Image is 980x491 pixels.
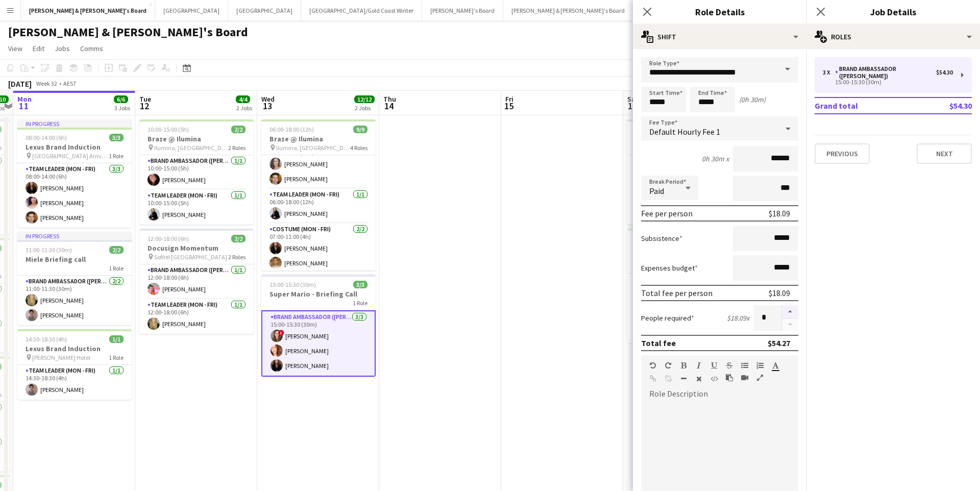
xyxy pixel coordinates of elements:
span: 3/3 [353,281,367,288]
span: 11:00-11:30 (30m) [26,246,72,254]
app-card-role: Team Leader (Mon - Fri)1/110:00-15:00 (5h)[PERSON_NAME] [139,190,254,225]
label: People required [641,313,694,323]
app-job-card: 16:00-20:00 (4h)2/2Rabbitohs v Eels - Swings Activation [GEOGRAPHIC_DATA]2 RolesBrand Ambassador ... [627,229,742,343]
app-card-role: Brand Ambassador ([PERSON_NAME])2/211:00-11:30 (30m)[PERSON_NAME][PERSON_NAME] [17,276,132,325]
span: Ilumina, [GEOGRAPHIC_DATA] [276,144,350,152]
span: Tue [139,94,151,104]
div: Roles [806,24,980,49]
div: $18.09 [769,288,790,298]
button: [GEOGRAPHIC_DATA] [155,1,228,20]
button: [GEOGRAPHIC_DATA]/Gold Coast Winter [301,1,422,20]
span: 2 Roles [228,253,246,261]
span: 2/2 [231,126,246,133]
button: Paste as plain text [726,374,733,382]
app-job-card: In progress08:00-14:00 (6h)3/3Lexus Brand Induction [GEOGRAPHIC_DATA] Arrivals1 RoleTeam Leader (... [17,119,132,228]
span: 14:30-18:30 (4h) [26,335,67,343]
span: 2/2 [109,246,124,254]
a: View [4,42,27,55]
h3: Braze @ Ilumina [261,134,376,143]
span: 4 Roles [350,144,367,152]
h3: Rabbitohs v Eels - Swings Activation [627,243,742,262]
button: Strikethrough [726,361,733,370]
app-job-card: 12:00-18:00 (6h)2/2Docusign Momentum Sofitel [GEOGRAPHIC_DATA]2 RolesBrand Ambassador ([PERSON_NA... [139,229,254,334]
label: Subsistence [641,234,682,243]
div: Fee per person [641,208,693,218]
div: (0h 30m) [739,95,766,104]
div: In progress [17,232,132,240]
span: 14 [382,100,396,112]
div: Total fee per person [641,288,713,298]
span: 06:00-18:00 (12h) [269,126,314,133]
div: AEST [63,80,77,87]
h3: Braze @ Ilumina [139,134,254,143]
span: [GEOGRAPHIC_DATA] Arrivals [32,152,109,160]
label: Expenses budget [641,263,698,273]
button: Redo [665,361,672,370]
app-job-card: In progress11:00-11:30 (30m)2/2Miele Briefing call1 RoleBrand Ambassador ([PERSON_NAME])2/211:00-... [17,232,132,325]
span: View [8,44,22,53]
button: [GEOGRAPHIC_DATA] [228,1,301,20]
h3: Train your sleep x Samsung [627,134,742,143]
span: 10:00-15:00 (5h) [148,126,189,133]
span: 4/4 [236,95,250,103]
h1: [PERSON_NAME] & [PERSON_NAME]'s Board [8,24,248,40]
app-card-role: Team Leader (Mon - Fri)1/112:00-18:00 (6h)[PERSON_NAME] [139,299,254,334]
td: Grand total [815,97,917,114]
h3: Docusign Momentum [139,243,254,253]
span: 9/9 [353,126,367,133]
span: Thu [383,94,396,104]
span: 1 Role [109,264,124,272]
app-card-role: Brand Ambassador ([PERSON_NAME])1/110:00-15:00 (5h)[PERSON_NAME] [139,155,254,190]
button: Italic [695,361,702,370]
span: 1 Role [353,299,367,307]
div: $54.27 [768,338,790,348]
span: 16 [626,100,639,112]
button: [PERSON_NAME] & [PERSON_NAME]'s Board [21,1,155,20]
button: Underline [710,361,718,370]
div: $18.09 [769,208,790,218]
app-card-role: Brand Ambassador ([DATE])1/106:30-10:30 (4h)[PERSON_NAME] [627,155,742,190]
span: 08:00-14:00 (6h) [26,134,67,141]
h3: Super Mario - Briefing Call [261,289,376,299]
div: 2 Jobs [236,104,252,112]
button: Fullscreen [756,374,764,382]
div: $54.30 [936,69,953,76]
span: 2 Roles [228,144,246,152]
div: [DATE] [8,79,32,89]
app-card-role: Team Leader (Mon - Fri)3/308:00-14:00 (6h)[PERSON_NAME][PERSON_NAME][PERSON_NAME] [17,163,132,228]
button: Bold [680,361,687,370]
app-card-role: Brand Ambassador ([PERSON_NAME])3/315:00-15:30 (30m)![PERSON_NAME][PERSON_NAME][PERSON_NAME] [261,310,376,377]
h3: Lexus Brand Induction [17,344,132,353]
button: Previous [815,143,870,164]
h3: Lexus Brand Induction [17,142,132,152]
div: 3 Jobs [114,104,130,112]
h3: Job Details [806,5,980,18]
td: $54.30 [917,97,972,114]
h3: Role Details [633,5,806,18]
div: 06:30-10:30 (4h)2/2Train your sleep x Samsung Barangaroo – [PERSON_NAME][GEOGRAPHIC_DATA]2 RolesB... [627,119,742,225]
span: 3/3 [109,134,124,141]
span: 11 [16,100,32,112]
h3: Miele Briefing call [17,255,132,264]
div: Shift [633,24,806,49]
span: 15:00-15:30 (30m) [269,281,316,288]
div: Total fee [641,338,676,348]
div: In progress [17,119,132,128]
span: Paid [649,186,664,196]
a: Edit [29,42,48,55]
app-card-role: Brand Ambassador ([PERSON_NAME])1/112:00-18:00 (6h)[PERSON_NAME] [139,264,254,299]
span: 1 Role [109,354,124,361]
app-job-card: 06:00-18:00 (12h)9/9Braze @ Ilumina Ilumina, [GEOGRAPHIC_DATA]4 Roles[PERSON_NAME]Brand Ambassado... [261,119,376,271]
span: 2/2 [231,235,246,242]
span: 12/12 [354,95,375,103]
button: Next [917,143,972,164]
div: 2 Jobs [355,104,374,112]
button: HTML Code [710,375,718,383]
div: 0h 30m x [702,154,729,163]
button: [PERSON_NAME] & [PERSON_NAME]'s Board [503,1,633,20]
button: [PERSON_NAME]'s Board [422,1,503,20]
